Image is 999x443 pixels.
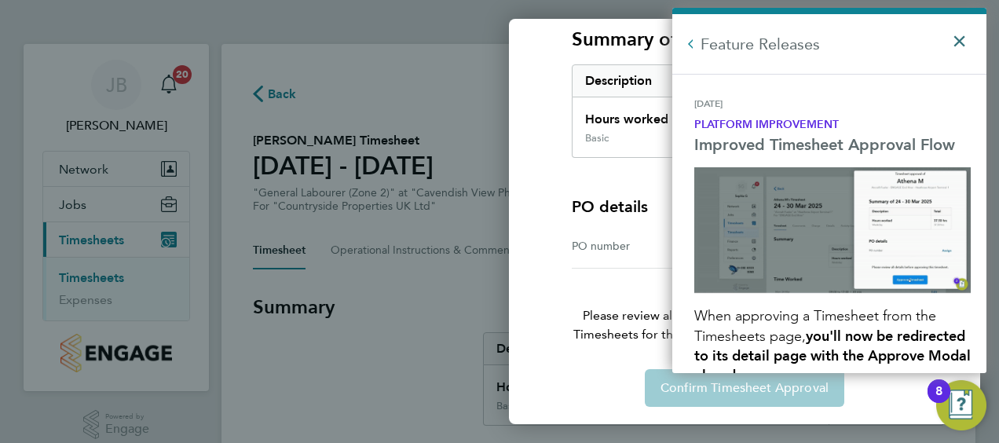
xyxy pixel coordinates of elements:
button: Back to Resources [683,36,699,52]
div: [DATE] [694,97,971,117]
div: PO number [572,236,745,255]
div: Engage Resource Centre [672,8,986,373]
span: When approving a Timesheet from the Timesheets page, [694,307,940,344]
div: Basic [585,132,609,145]
strong: you'll now be redirected to its detail page with the Approve Modal already open. [694,328,975,384]
div: 8 [935,391,942,412]
h3: Summary of [DATE] - [DATE] [572,27,917,52]
strong: Platform Improvement [694,118,839,131]
h2: Feature Releases [672,14,986,74]
button: Open Resource Center, 8 new notifications [936,380,986,430]
p: Please review all details before approving this timesheet. [553,269,936,344]
div: Summary of 18 - 24 Aug 2025 [572,64,917,158]
div: Description [573,65,831,97]
h4: PO details [572,196,648,218]
div: Hours worked [573,97,831,132]
span: Timesheets for this client cannot be approved without a PO. [553,325,936,344]
button: Close [952,19,975,53]
strong: Improved Timesheet Approval Flow [694,135,955,154]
